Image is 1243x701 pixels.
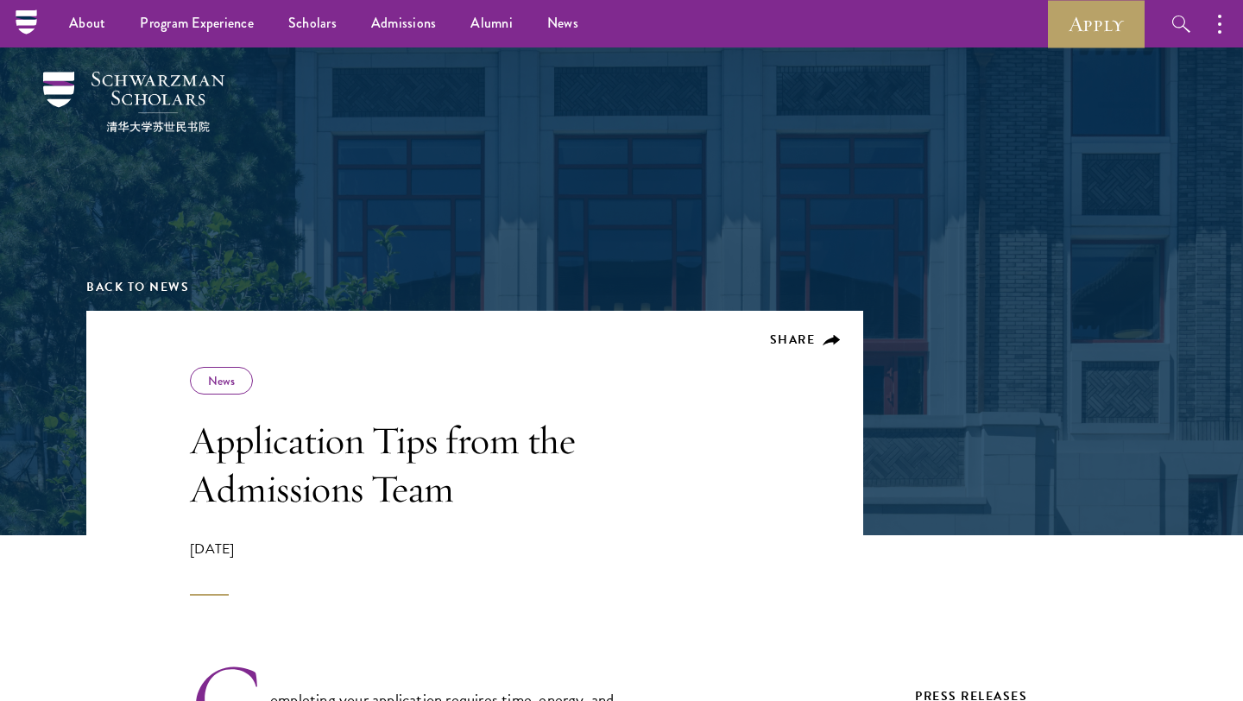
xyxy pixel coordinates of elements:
h1: Application Tips from the Admissions Team [190,416,682,513]
span: Share [770,331,816,349]
img: Schwarzman Scholars [43,72,224,132]
a: Back to News [86,278,189,296]
div: [DATE] [190,539,682,596]
a: News [208,372,235,389]
button: Share [770,332,842,348]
